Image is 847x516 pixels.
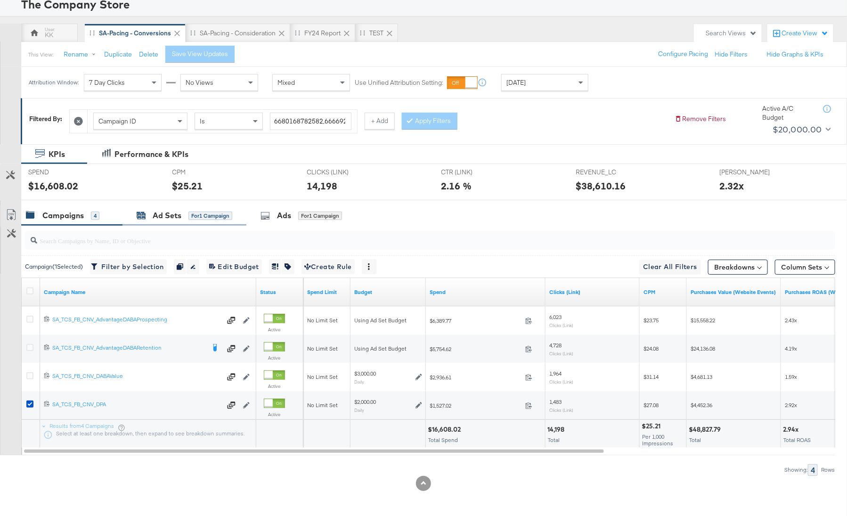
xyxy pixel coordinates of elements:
[354,379,364,385] sub: Daily
[784,467,808,473] div: Showing:
[307,179,337,193] div: 14,198
[206,259,262,274] button: Edit Budget
[200,117,205,125] span: Is
[304,29,341,38] div: FY24 Report
[37,228,761,246] input: Search Campaigns by Name, ID or Objective
[45,31,54,40] div: KK
[766,50,823,59] button: Hide Graphs & KPIs
[691,401,712,409] span: $4,452.36
[355,78,443,87] label: Use Unified Attribution Setting:
[428,436,458,443] span: Total Spend
[769,122,833,137] button: $20,000.00
[172,168,243,177] span: CPM
[785,401,797,409] span: 2.92x
[773,123,822,137] div: $20,000.00
[52,372,221,380] div: SA_TCS_FB_CNV_DABAValue
[28,51,53,58] div: This View:
[549,407,573,413] sub: Clicks (Link)
[57,46,106,63] button: Rename
[691,317,715,324] span: $15,558.22
[785,345,797,352] span: 4.19x
[104,50,132,59] button: Duplicate
[304,261,352,273] span: Create Rule
[691,345,715,352] span: $24,136.08
[209,261,259,273] span: Edit Budget
[354,398,376,406] div: $2,000.00
[785,317,797,324] span: 2.43x
[354,288,422,296] a: The maximum amount you're willing to spend on your ads, on average each day or over the lifetime ...
[307,373,338,380] span: No Limit Set
[369,29,383,38] div: TEST
[808,464,818,476] div: 4
[307,168,377,177] span: CLICKS (LINK)
[549,342,562,349] span: 4,728
[29,115,62,123] div: Filtered By:
[549,398,562,405] span: 1,483
[548,436,560,443] span: Total
[715,50,748,59] button: Hide Filters
[441,168,512,177] span: CTR (LINK)
[354,317,422,324] div: Using Ad Set Budget
[689,425,724,434] div: $48,827.79
[785,373,797,380] span: 1.59x
[260,288,300,296] a: Shows the current state of your Ad Campaign.
[643,317,659,324] span: $23.75
[52,344,205,353] a: SA_TCS_FB_CNV_AdvantageDABARetention
[307,345,338,352] span: No Limit Set
[354,345,422,352] div: Using Ad Set Budget
[689,436,701,443] span: Total
[576,179,626,193] div: $38,610.16
[691,288,777,296] a: The total value of the purchase actions tracked by your Custom Audience pixel on your website aft...
[91,212,99,220] div: 4
[52,316,221,323] div: SA_TCS_FB_CNV_AdvantageDABAProspecting
[28,179,78,193] div: $16,608.02
[643,373,659,380] span: $31.14
[360,30,365,35] div: Drag to reorder tab
[264,411,285,418] label: Active
[90,259,167,274] button: Filter by Selection
[188,212,232,220] div: for 1 Campaign
[28,168,99,177] span: SPEND
[52,344,205,352] div: SA_TCS_FB_CNV_AdvantageDABARetention
[264,327,285,333] label: Active
[307,401,338,409] span: No Limit Set
[264,383,285,389] label: Active
[114,149,188,160] div: Performance & KPIs
[506,78,526,87] span: [DATE]
[25,262,83,271] div: Campaign ( 1 Selected)
[821,467,835,473] div: Rows
[720,179,744,193] div: 2.32x
[42,210,84,221] div: Campaigns
[675,115,726,123] button: Remove Filters
[139,50,158,59] button: Delete
[428,425,464,434] div: $16,608.02
[44,288,252,296] a: Your campaign name.
[783,436,811,443] span: Total ROAS
[643,288,683,296] a: The average cost you've paid to have 1,000 impressions of your ad.
[301,259,355,274] button: Create Rule
[706,29,757,38] div: Search Views
[639,260,701,275] button: Clear All Filters
[430,374,521,381] span: $2,936.61
[277,78,295,87] span: Mixed
[99,29,171,38] div: SA-Pacing - Conversions
[52,316,221,325] a: SA_TCS_FB_CNV_AdvantageDABAProspecting
[153,210,181,221] div: Ad Sets
[549,313,562,320] span: 6,023
[190,30,195,35] div: Drag to reorder tab
[49,149,65,160] div: KPIs
[652,46,715,63] button: Configure Pacing
[307,288,347,296] a: If set, this is the maximum spend for your campaign.
[430,288,542,296] a: The total amount spent to date.
[441,179,472,193] div: 2.16 %
[762,104,814,122] div: Active A/C Budget
[708,260,768,275] button: Breakdowns
[643,261,697,273] span: Clear All Filters
[576,168,646,177] span: REVENUE_LC
[89,78,125,87] span: 7 Day Clicks
[172,179,203,193] div: $25.21
[93,261,164,273] span: Filter by Selection
[365,113,395,130] button: + Add
[354,370,376,377] div: $3,000.00
[549,351,573,356] sub: Clicks (Link)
